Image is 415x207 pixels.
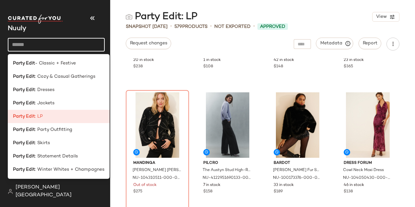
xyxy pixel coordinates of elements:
[344,189,353,195] span: $138
[210,23,212,30] span: •
[16,184,105,199] span: [PERSON_NAME][GEOGRAPHIC_DATA]
[203,160,252,166] span: Pilcro
[126,14,132,20] img: svg%3e
[274,189,283,195] span: $189
[344,182,364,188] span: 46 in stock
[170,23,172,30] span: •
[214,23,251,30] span: Not Exported
[133,175,181,181] span: NU-104310511-000-001
[274,182,294,188] span: 33 in stock
[320,40,350,46] span: Metadata
[316,38,353,49] button: Metadata
[260,23,285,30] span: Approved
[35,86,54,93] span: : Dresses
[203,167,251,173] span: The Austyn Stud High-Rise Cuffed Wide-Leg Jeans
[126,10,197,23] div: Party Edit: LP
[174,23,207,30] div: Products
[130,41,167,46] span: Request changes
[273,167,321,173] span: [PERSON_NAME] Fur Sweater
[203,57,221,63] span: 1 in stock
[35,140,50,146] span: : Skirts
[13,113,35,120] b: Party Edit
[13,86,35,93] b: Party Edit
[198,92,257,158] img: 4122951690133_093_b
[16,180,79,188] span: Bridal: Engagement Photos
[174,24,182,29] span: 579
[376,14,387,19] span: View
[344,160,392,166] span: Dress Forum
[133,182,157,188] span: Out of stock
[133,167,181,173] span: [PERSON_NAME] [PERSON_NAME]
[8,189,13,194] img: svg%3e
[35,73,95,80] span: : Cozy & Casual Gatherings
[268,92,327,158] img: 100173376_001_b
[133,64,143,70] span: $238
[13,140,35,146] b: Party Edit
[126,38,171,49] button: Request changes
[128,92,187,158] img: 104310511_001_b
[203,189,212,195] span: $158
[338,92,397,158] img: 104050430_061_b
[274,57,294,63] span: 42 in stock
[13,100,35,107] b: Party Edit
[79,180,90,188] span: (54)
[8,15,63,24] img: cfy_white_logo.C9jOOHJF.svg
[343,175,391,181] span: NU-104050430-000-061
[274,160,322,166] span: Bardot
[274,64,283,70] span: $148
[133,189,142,195] span: $275
[343,167,384,173] span: Cowl Neck Maxi Dress
[13,60,35,67] b: Party Edit
[133,57,154,63] span: 20 in stock
[35,166,104,173] span: : Winter Whites + Champagnes
[203,175,251,181] span: NU-4122951690133-000-093
[203,182,220,188] span: 7 in stock
[362,41,377,46] span: Report
[35,126,72,133] span: : Party Outfitting
[13,73,35,80] b: Party Edit
[344,57,364,63] span: 23 in stock
[35,60,76,67] span: - Classic + Festive
[35,113,43,120] span: : LP
[273,175,321,181] span: NU-100173376-000-001
[13,126,35,133] b: Party Edit
[203,64,213,70] span: $108
[13,153,35,160] b: Party Edit
[359,38,381,49] button: Report
[126,23,168,30] span: Snapshot [DATE]
[35,100,54,107] span: : Jackets
[344,64,353,70] span: $365
[35,153,78,160] span: : Statement Details
[13,166,35,173] b: Party Edit
[133,160,182,166] span: Mandinga
[253,23,255,30] span: •
[372,12,399,22] button: View
[8,25,26,32] span: Current Company Name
